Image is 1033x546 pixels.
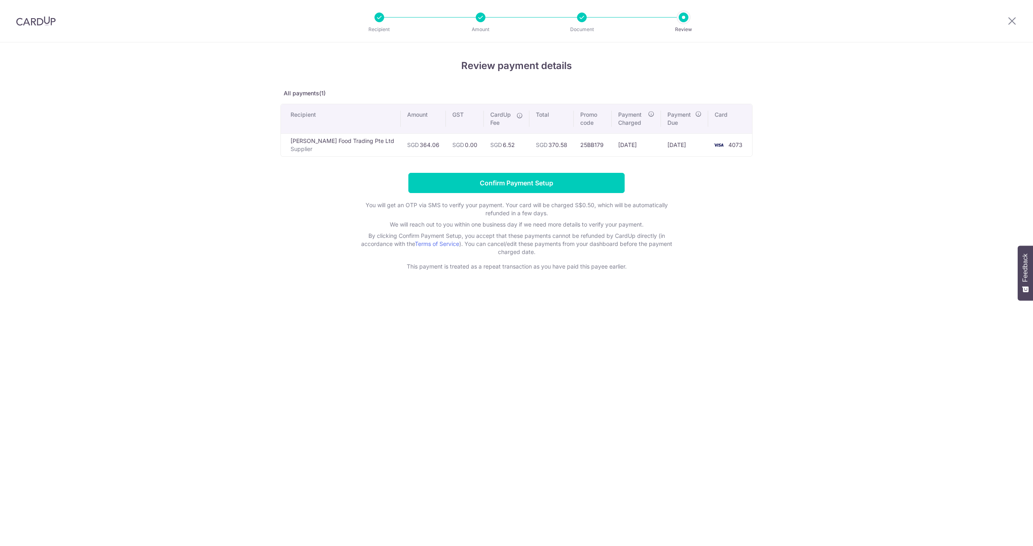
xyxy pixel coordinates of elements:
p: All payments(1) [280,89,753,97]
td: 6.52 [484,133,529,156]
td: 0.00 [446,133,484,156]
img: CardUp [16,16,56,26]
td: [PERSON_NAME] Food Trading Pte Ltd [281,133,401,156]
p: Recipient [349,25,409,34]
th: GST [446,104,484,133]
th: Amount [401,104,446,133]
span: SGD [407,141,419,148]
p: This payment is treated as a repeat transaction as you have paid this payee earlier. [355,262,678,271]
td: 25BB179 [574,133,611,156]
td: [DATE] [661,133,708,156]
p: We will reach out to you within one business day if we need more details to verify your payment. [355,220,678,229]
p: Document [552,25,612,34]
td: [DATE] [612,133,661,156]
span: SGD [452,141,464,148]
input: Confirm Payment Setup [408,173,625,193]
iframe: Opens a widget where you can find more information [981,522,1025,542]
h4: Review payment details [280,59,753,73]
span: 4073 [728,141,742,148]
a: Terms of Service [415,240,459,247]
p: Amount [451,25,510,34]
button: Feedback - Show survey [1018,246,1033,300]
th: Card [708,104,752,133]
td: 370.58 [529,133,574,156]
th: Recipient [281,104,401,133]
span: Payment Charged [618,111,646,127]
p: By clicking Confirm Payment Setup, you accept that these payments cannot be refunded by CardUp di... [355,232,678,256]
span: SGD [490,141,502,148]
th: Total [529,104,574,133]
img: <span class="translation_missing" title="translation missing: en.account_steps.new_confirm_form.b... [711,140,727,150]
span: CardUp Fee [490,111,512,127]
p: Review [654,25,713,34]
td: 364.06 [401,133,446,156]
p: You will get an OTP via SMS to verify your payment. Your card will be charged S$0.50, which will ... [355,201,678,217]
span: SGD [536,141,548,148]
span: Feedback [1022,254,1029,282]
p: Supplier [291,145,394,153]
span: Payment Due [667,111,693,127]
th: Promo code [574,104,611,133]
